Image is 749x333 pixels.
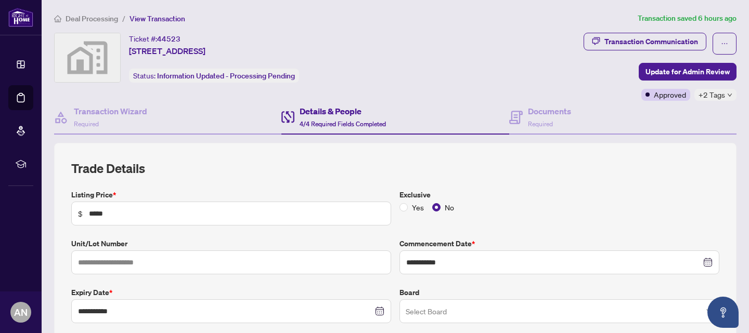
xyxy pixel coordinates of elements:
[528,105,571,117] h4: Documents
[66,14,118,23] span: Deal Processing
[157,34,180,44] span: 44523
[78,208,83,219] span: $
[71,238,391,249] label: Unit/Lot Number
[8,8,33,27] img: logo
[129,69,299,83] div: Status:
[14,305,28,319] span: AN
[55,33,120,82] img: svg%3e
[157,71,295,81] span: Information Updated - Processing Pending
[707,297,739,328] button: Open asap
[727,92,732,98] span: down
[638,12,737,24] article: Transaction saved 6 hours ago
[604,33,698,50] div: Transaction Communication
[721,40,728,47] span: ellipsis
[129,45,205,57] span: [STREET_ADDRESS]
[71,160,719,177] h2: Trade Details
[54,15,61,22] span: home
[129,33,180,45] div: Ticket #:
[300,105,386,117] h4: Details & People
[441,202,458,213] span: No
[122,12,125,24] li: /
[399,238,719,249] label: Commencement Date
[584,33,706,50] button: Transaction Communication
[300,120,386,128] span: 4/4 Required Fields Completed
[528,120,553,128] span: Required
[74,120,99,128] span: Required
[399,189,719,201] label: Exclusive
[645,63,730,80] span: Update for Admin Review
[74,105,147,117] h4: Transaction Wizard
[654,89,686,100] span: Approved
[399,287,719,298] label: Board
[408,202,428,213] span: Yes
[699,89,725,101] span: +2 Tags
[639,63,737,81] button: Update for Admin Review
[71,287,391,298] label: Expiry Date
[130,14,185,23] span: View Transaction
[71,189,391,201] label: Listing Price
